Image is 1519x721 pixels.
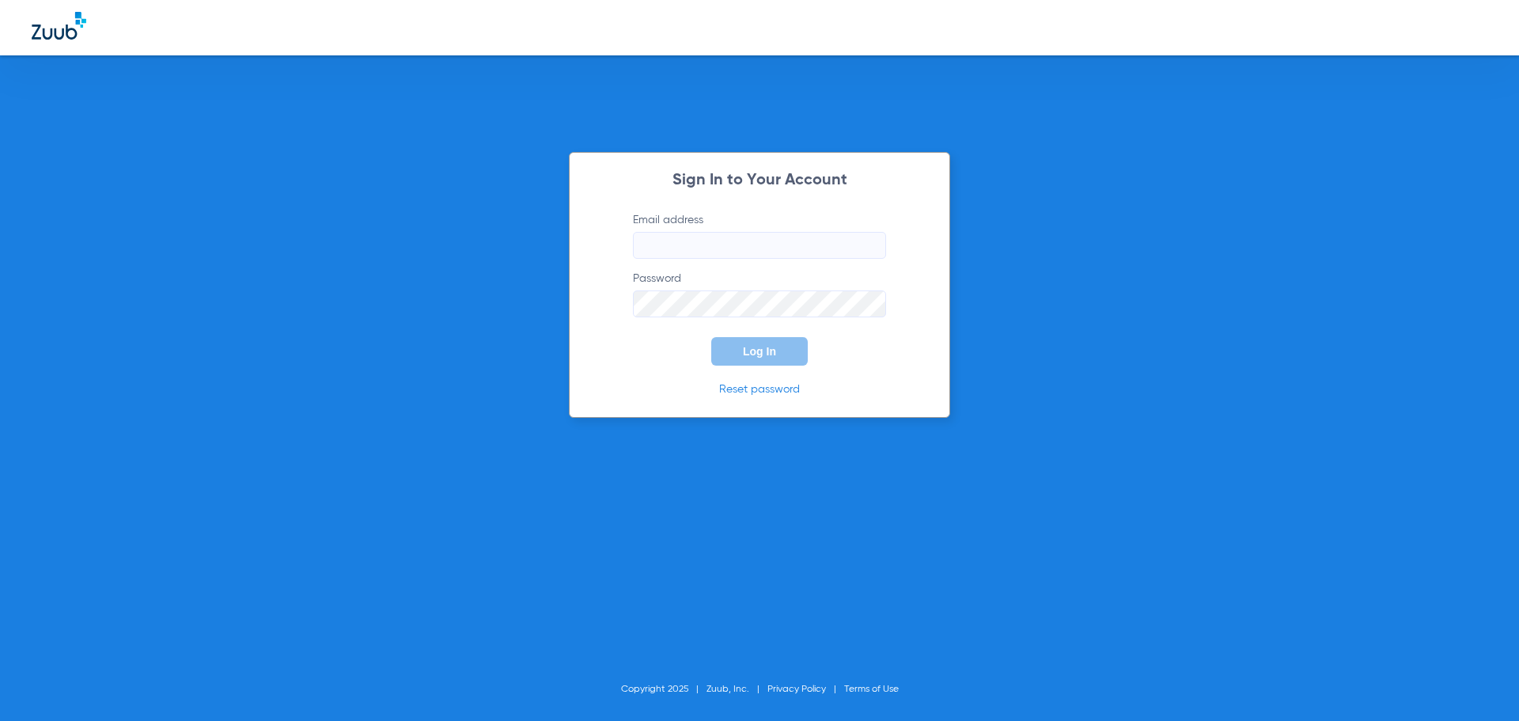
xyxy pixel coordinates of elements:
a: Terms of Use [844,685,899,694]
label: Email address [633,212,886,259]
label: Password [633,271,886,317]
input: Email address [633,232,886,259]
button: Log In [711,337,808,366]
li: Zuub, Inc. [706,681,767,697]
a: Reset password [719,384,800,395]
input: Password [633,290,886,317]
span: Log In [743,345,776,358]
h2: Sign In to Your Account [609,173,910,188]
img: Zuub Logo [32,12,86,40]
li: Copyright 2025 [621,681,706,697]
a: Privacy Policy [767,685,826,694]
